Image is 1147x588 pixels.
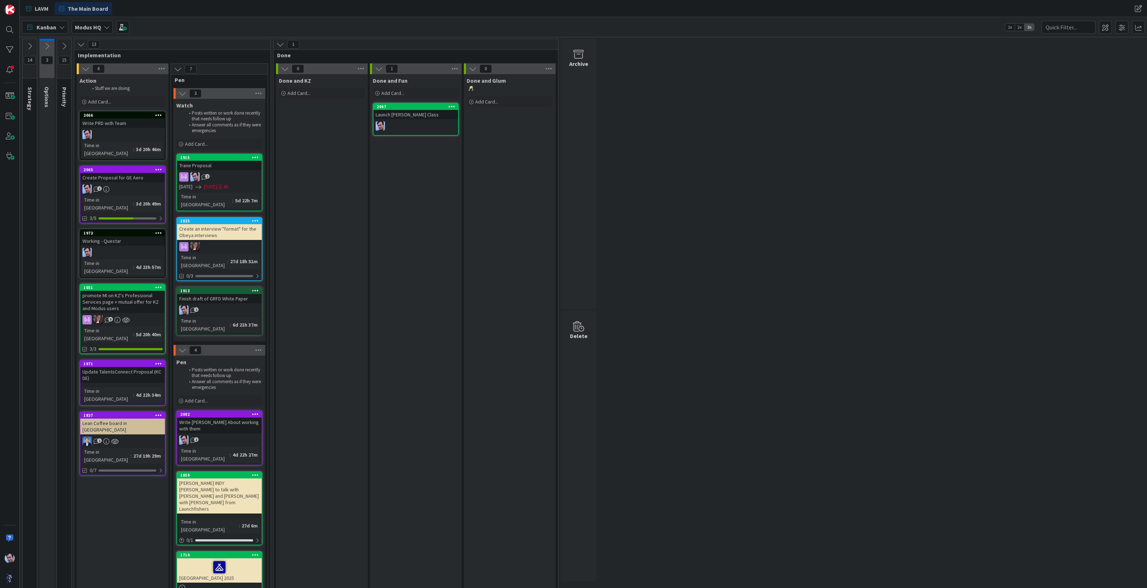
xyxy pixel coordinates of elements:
span: 2x [1015,24,1024,31]
div: 1859 [177,472,262,478]
b: Modus HQ [75,24,101,31]
img: JB [376,121,385,131]
span: 1 [97,186,102,191]
span: 0 / 1 [186,536,193,544]
div: 1859 [180,473,262,478]
div: 1915 [180,155,262,160]
span: 0 [292,64,304,73]
div: JB [80,248,165,257]
div: Time in [GEOGRAPHIC_DATA] [179,317,230,333]
div: TD [177,242,262,251]
div: Time in [GEOGRAPHIC_DATA] [82,141,133,157]
span: 0/3 [186,272,193,280]
img: JB [82,248,92,257]
div: Create Proposal for GE Aero [80,173,165,182]
span: Done [277,52,549,59]
span: : [133,391,134,399]
div: [PERSON_NAME] INDY [PERSON_NAME] to talk with [PERSON_NAME] and [PERSON_NAME] with [PERSON_NAME] ... [177,478,262,514]
div: Archive [569,59,588,68]
div: 5d 22h 7m [233,197,260,204]
div: JB [373,121,458,131]
img: JB [82,184,92,194]
div: 1837 [80,412,165,419]
li: Answer all comments as if they were emergencies [185,379,261,391]
div: 1973Working - Questar [80,230,165,246]
span: Implementation [78,52,262,59]
div: 4d 22h 27m [231,451,260,459]
div: 1915Trane Proposal [177,154,262,170]
span: 1 [287,40,299,49]
div: JB [80,130,165,139]
div: 27d 19h 29m [132,452,163,460]
span: Add Card... [185,397,208,404]
span: Watch [176,102,193,109]
div: 1710[GEOGRAPHIC_DATA] 2025 [177,552,262,583]
div: Finish draft of GRFD White Paper [177,294,262,303]
div: 1710 [177,552,262,558]
div: 2067 [377,104,458,109]
div: 1973 [84,231,165,236]
img: JB [190,172,200,182]
span: 1 [194,437,199,442]
span: Add Card... [381,90,404,96]
div: Time in [GEOGRAPHIC_DATA] [179,254,227,269]
div: Launch [PERSON_NAME] Class [373,110,458,119]
span: Options [43,87,51,107]
div: 2065 [80,167,165,173]
div: 4d 23h 57m [134,263,163,271]
div: 1651 [80,284,165,291]
li: Answer all comments as if they were emergencies [185,122,261,134]
div: 2066 [84,113,165,118]
div: 1971 [80,361,165,367]
img: TD [94,315,103,324]
div: 1971 [84,361,165,366]
img: JB [82,130,92,139]
div: 4D [223,183,229,191]
div: 27d 6m [240,522,260,530]
div: 2002 [180,412,262,417]
span: 1x [1005,24,1015,31]
div: Trane Proposal [177,161,262,170]
div: TD [80,315,165,324]
span: LAVM [35,4,48,13]
div: 1837 [84,413,165,418]
div: 2067Launch [PERSON_NAME] Class [373,103,458,119]
li: Posts written or work done recently that needs follow up [185,110,261,122]
span: 3x [1024,24,1034,31]
div: Working - Questar [80,236,165,246]
div: JB [177,435,262,445]
div: promote MI on KZ's Professional Services page + mutual offer for KZ and Modus users [80,291,165,313]
span: 14 [24,56,36,64]
div: 1825Create an interview "format" for the Obeya interviews [177,218,262,240]
div: 2065Create Proposal for GE Aero [80,167,165,182]
div: Time in [GEOGRAPHIC_DATA] [82,196,133,212]
span: 7 [185,65,197,73]
span: Kanban [37,23,56,32]
li: Stuff we are doing [88,86,165,91]
div: 1837Lean Coffee board in [GEOGRAPHIC_DATA] [80,412,165,434]
span: Action [80,77,96,84]
div: Delete [570,332,587,340]
div: DP [80,437,165,446]
div: 2065 [84,167,165,172]
div: 1710 [180,553,262,558]
span: Add Card... [185,141,208,147]
img: DP [82,437,92,446]
li: Posts written or work done recently that needs follow up [185,367,261,379]
span: 6 [92,64,105,73]
span: Add Card... [475,98,498,105]
span: [DATE] [179,183,192,191]
span: Add Card... [88,98,111,105]
span: Done and Glum [467,77,506,84]
div: Update TalentsConnect Proposal (KC DE) [80,367,165,383]
span: : [133,331,134,338]
span: 3/3 [90,345,96,353]
div: JB [177,172,262,182]
div: JB [177,305,262,315]
span: : [133,200,134,208]
span: 15 [58,56,70,64]
div: 1859[PERSON_NAME] INDY [PERSON_NAME] to talk with [PERSON_NAME] and [PERSON_NAME] with [PERSON_NA... [177,472,262,514]
div: 2002Write [PERSON_NAME] About working with them [177,411,262,433]
div: 2002 [177,411,262,418]
img: JB [179,435,189,445]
